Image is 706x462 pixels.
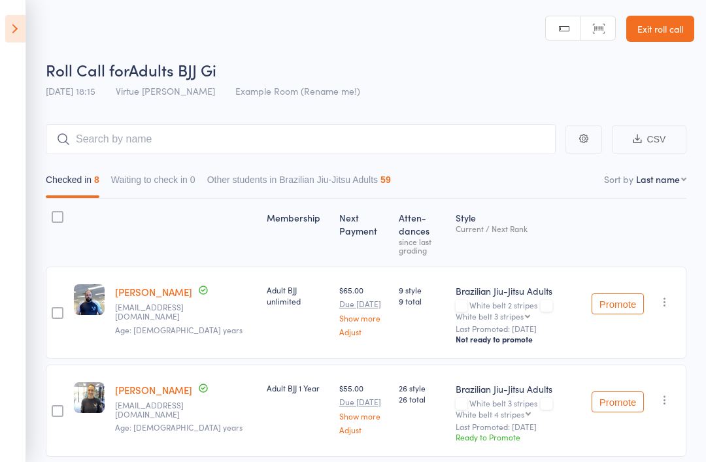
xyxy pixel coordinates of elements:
[339,327,388,336] a: Adjust
[116,84,215,97] span: Virtue [PERSON_NAME]
[111,168,195,198] button: Waiting to check in0
[74,284,105,315] img: image1748047919.png
[207,168,391,198] button: Other students in Brazilian Jiu-Jitsu Adults59
[235,84,360,97] span: Example Room (Rename me!)
[267,382,329,393] div: Adult BJJ 1 Year
[339,412,388,420] a: Show more
[339,425,388,434] a: Adjust
[115,303,200,322] small: Security@fortresslocksmiths.com.au
[456,301,581,320] div: White belt 2 stripes
[115,421,243,433] span: Age: [DEMOGRAPHIC_DATA] years
[74,382,105,413] img: image1718759049.png
[456,382,581,395] div: Brazilian Jiu-Jitsu Adults
[399,237,446,254] div: since last grading
[339,397,388,406] small: Due [DATE]
[380,174,391,185] div: 59
[115,383,192,397] a: [PERSON_NAME]
[46,84,95,97] span: [DATE] 18:15
[339,382,388,434] div: $55.00
[399,284,446,295] span: 9 style
[456,312,524,320] div: White belt 3 stripes
[46,124,556,154] input: Search by name
[456,324,581,333] small: Last Promoted: [DATE]
[456,422,581,431] small: Last Promoted: [DATE]
[399,382,446,393] span: 26 style
[399,295,446,306] span: 9 total
[456,399,581,418] div: White belt 3 stripes
[46,168,99,198] button: Checked in8
[604,173,633,186] label: Sort by
[46,59,129,80] span: Roll Call for
[339,299,388,308] small: Due [DATE]
[115,401,200,420] small: shahreen.leech@gmail.com
[456,334,581,344] div: Not ready to promote
[339,284,388,336] div: $65.00
[456,431,581,442] div: Ready to Promote
[592,391,644,412] button: Promote
[334,205,394,261] div: Next Payment
[456,410,524,418] div: White belt 4 stripes
[456,224,581,233] div: Current / Next Rank
[190,174,195,185] div: 0
[450,205,586,261] div: Style
[626,16,694,42] a: Exit roll call
[456,284,581,297] div: Brazilian Jiu-Jitsu Adults
[261,205,334,261] div: Membership
[129,59,216,80] span: Adults BJJ Gi
[115,285,192,299] a: [PERSON_NAME]
[339,314,388,322] a: Show more
[399,393,446,404] span: 26 total
[94,174,99,185] div: 8
[394,205,451,261] div: Atten­dances
[636,173,680,186] div: Last name
[267,284,329,306] div: Adult BJJ unlimited
[115,324,243,335] span: Age: [DEMOGRAPHIC_DATA] years
[592,293,644,314] button: Promote
[612,125,686,154] button: CSV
